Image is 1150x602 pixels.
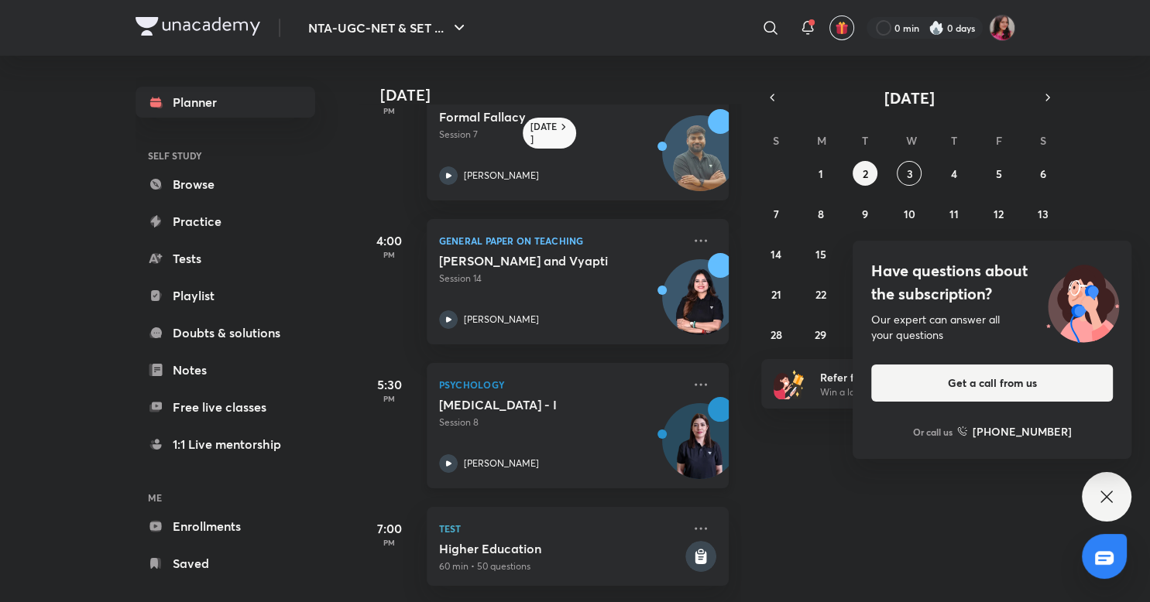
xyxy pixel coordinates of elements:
p: Session 7 [439,128,682,142]
a: Enrollments [136,511,315,542]
button: September 1, 2025 [808,161,833,186]
h6: SELF STUDY [136,142,315,169]
h4: [DATE] [380,86,744,104]
button: September 28, 2025 [764,322,788,347]
abbr: Friday [995,133,1001,148]
button: September 12, 2025 [986,201,1011,226]
button: avatar [829,15,854,40]
img: streak [929,20,944,36]
button: September 5, 2025 [986,161,1011,186]
h6: [DATE] [530,121,558,145]
p: General Paper on Teaching [439,231,682,250]
h5: Higher Education [439,541,682,556]
abbr: September 3, 2025 [906,166,912,181]
h6: ME [136,484,315,511]
p: 60 min • 50 questions [439,559,682,573]
abbr: September 10, 2025 [904,207,915,221]
abbr: September 13, 2025 [1038,207,1049,221]
button: September 21, 2025 [764,282,788,306]
h5: Anuman and Vyapti [439,253,632,269]
p: [PERSON_NAME] [464,457,539,470]
abbr: September 6, 2025 [1040,166,1046,181]
abbr: Saturday [1040,133,1046,148]
button: September 4, 2025 [942,161,966,186]
p: Or call us [913,425,953,439]
a: Practice [136,206,315,237]
p: [PERSON_NAME] [464,313,539,327]
button: September 29, 2025 [808,322,833,347]
button: Get a call from us [871,364,1113,402]
button: September 8, 2025 [808,201,833,226]
a: Planner [136,87,315,118]
a: Company Logo [136,17,260,39]
img: Shweta Mishra [989,15,1015,41]
abbr: Tuesday [862,133,868,148]
abbr: September 5, 2025 [995,166,1001,181]
a: Free live classes [136,392,315,422]
h6: [PHONE_NUMBER] [973,423,1072,440]
a: Doubts & solutions [136,317,315,348]
abbr: Wednesday [905,133,916,148]
h5: Formal Fallacy [439,109,632,125]
abbr: September 21, 2025 [771,287,781,302]
button: September 7, 2025 [764,201,788,226]
div: Our expert can answer all your questions [871,312,1113,343]
p: Psychology [439,375,682,394]
button: September 6, 2025 [1031,161,1056,186]
abbr: September 2, 2025 [863,166,868,181]
p: PM [359,250,421,259]
abbr: September 9, 2025 [862,207,868,221]
button: September 11, 2025 [942,201,966,226]
p: Test [439,519,682,538]
button: [DATE] [783,87,1037,108]
button: September 9, 2025 [853,201,877,226]
button: September 13, 2025 [1031,201,1056,226]
abbr: Thursday [951,133,957,148]
img: Avatar [663,268,737,342]
p: Win a laptop, vouchers & more [820,385,1011,399]
h5: 4:00 [359,231,421,250]
button: September 3, 2025 [897,161,922,186]
h6: Refer friends [820,369,1011,385]
p: Session 8 [439,416,682,429]
abbr: Monday [817,133,826,148]
a: Browse [136,169,315,200]
p: PM [359,538,421,547]
img: Avatar [663,412,737,486]
abbr: September 29, 2025 [815,327,826,342]
button: September 10, 2025 [897,201,922,226]
button: September 2, 2025 [853,161,877,186]
button: September 14, 2025 [764,241,788,266]
p: [PERSON_NAME] [464,169,539,183]
p: PM [359,394,421,403]
abbr: September 22, 2025 [815,287,826,302]
img: avatar [835,21,849,35]
button: September 15, 2025 [808,241,833,266]
abbr: September 7, 2025 [774,207,779,221]
abbr: September 4, 2025 [951,166,957,181]
p: PM [359,106,421,115]
img: Company Logo [136,17,260,36]
button: NTA-UGC-NET & SET ... [299,12,478,43]
a: Notes [136,354,315,385]
abbr: September 1, 2025 [819,166,823,181]
a: Saved [136,548,315,579]
abbr: September 12, 2025 [994,207,1004,221]
h5: Neuropsychological Tests - I [439,397,632,412]
p: Session 14 [439,272,682,286]
button: September 16, 2025 [853,241,877,266]
img: Avatar [663,124,737,198]
abbr: September 28, 2025 [771,327,782,342]
abbr: September 14, 2025 [771,247,781,262]
h4: Have questions about the subscription? [871,259,1113,306]
abbr: September 15, 2025 [815,247,826,262]
a: Tests [136,243,315,274]
span: [DATE] [884,87,935,108]
h5: 5:30 [359,375,421,394]
a: 1:1 Live mentorship [136,429,315,460]
abbr: September 11, 2025 [949,207,959,221]
img: ttu_illustration_new.svg [1034,259,1131,343]
abbr: September 8, 2025 [818,207,824,221]
button: September 22, 2025 [808,282,833,306]
h5: 7:00 [359,519,421,538]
